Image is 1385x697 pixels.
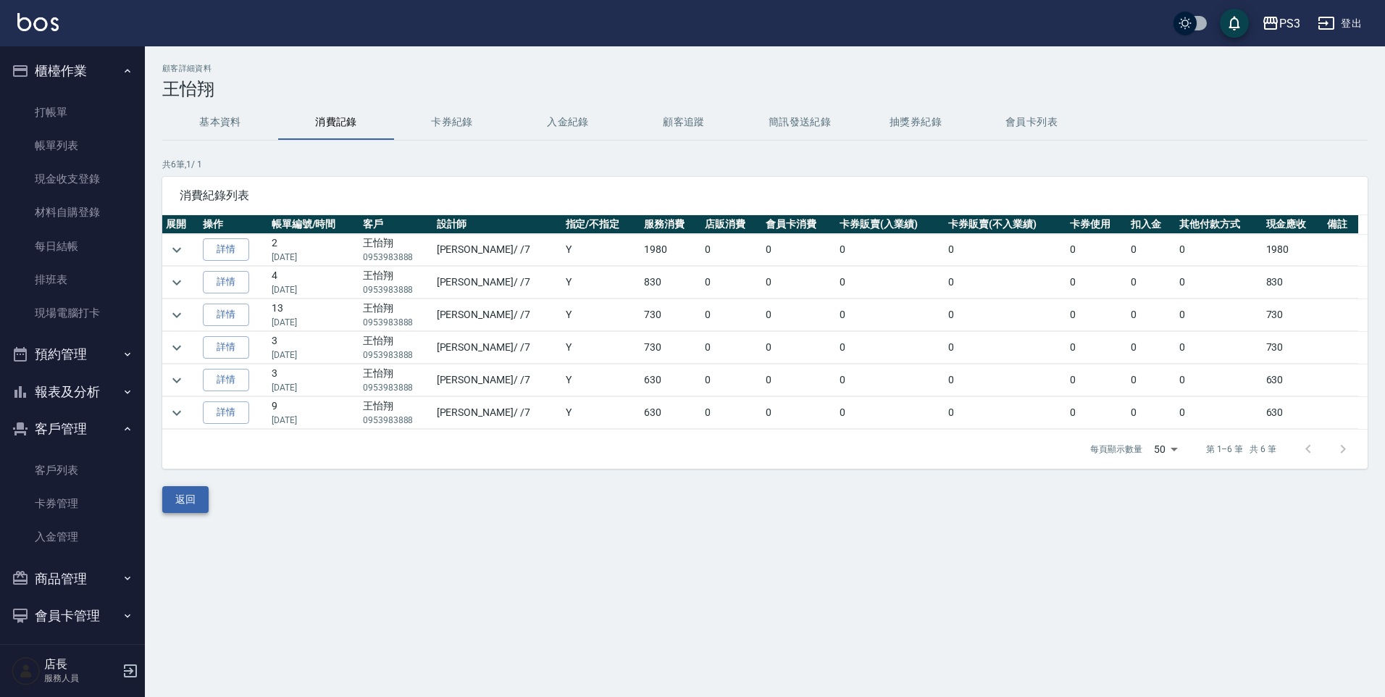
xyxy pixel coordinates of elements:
[640,215,701,234] th: 服務消費
[626,105,742,140] button: 顧客追蹤
[6,487,139,520] a: 卡券管理
[268,364,359,396] td: 3
[1176,332,1263,364] td: 0
[762,299,836,331] td: 0
[6,196,139,229] a: 材料自購登錄
[945,267,1066,299] td: 0
[945,234,1066,266] td: 0
[701,364,762,396] td: 0
[359,299,433,331] td: 王怡翔
[6,454,139,487] a: 客戶列表
[1206,443,1276,456] p: 第 1–6 筆 共 6 筆
[836,299,945,331] td: 0
[433,397,562,429] td: [PERSON_NAME] / /7
[945,299,1066,331] td: 0
[562,234,640,266] td: Y
[562,299,640,331] td: Y
[268,215,359,234] th: 帳單編號/時間
[433,364,562,396] td: [PERSON_NAME] / /7
[858,105,974,140] button: 抽獎券紀錄
[1220,9,1249,38] button: save
[162,105,278,140] button: 基本資料
[945,215,1066,234] th: 卡券販賣(不入業績)
[394,105,510,140] button: 卡券紀錄
[562,332,640,364] td: Y
[363,283,430,296] p: 0953983888
[974,105,1089,140] button: 會員卡列表
[359,332,433,364] td: 王怡翔
[433,234,562,266] td: [PERSON_NAME] / /7
[1066,234,1127,266] td: 0
[1263,299,1323,331] td: 730
[363,348,430,362] p: 0953983888
[6,335,139,373] button: 預約管理
[6,263,139,296] a: 排班表
[6,560,139,598] button: 商品管理
[762,215,836,234] th: 會員卡消費
[762,332,836,364] td: 0
[1176,397,1263,429] td: 0
[701,215,762,234] th: 店販消費
[836,215,945,234] th: 卡券販賣(入業績)
[268,299,359,331] td: 13
[162,64,1368,73] h2: 顧客詳細資料
[701,397,762,429] td: 0
[1066,215,1127,234] th: 卡券使用
[180,188,1350,203] span: 消費紀錄列表
[640,364,701,396] td: 630
[742,105,858,140] button: 簡訊發送紀錄
[272,414,356,427] p: [DATE]
[1127,364,1175,396] td: 0
[433,215,562,234] th: 設計師
[268,234,359,266] td: 2
[166,337,188,359] button: expand row
[762,364,836,396] td: 0
[12,656,41,685] img: Person
[268,267,359,299] td: 4
[162,486,209,513] button: 返回
[762,397,836,429] td: 0
[363,381,430,394] p: 0953983888
[762,234,836,266] td: 0
[268,397,359,429] td: 9
[1263,364,1323,396] td: 630
[363,251,430,264] p: 0953983888
[1127,215,1175,234] th: 扣入金
[701,234,762,266] td: 0
[1176,267,1263,299] td: 0
[945,397,1066,429] td: 0
[640,267,701,299] td: 830
[433,299,562,331] td: [PERSON_NAME] / /7
[1312,10,1368,37] button: 登出
[1256,9,1306,38] button: PS3
[6,597,139,635] button: 會員卡管理
[166,272,188,293] button: expand row
[510,105,626,140] button: 入金紀錄
[203,238,249,261] a: 詳情
[166,239,188,261] button: expand row
[166,402,188,424] button: expand row
[203,304,249,326] a: 詳情
[1323,215,1358,234] th: 備註
[1148,430,1183,469] div: 50
[272,381,356,394] p: [DATE]
[1176,234,1263,266] td: 0
[272,283,356,296] p: [DATE]
[1127,397,1175,429] td: 0
[166,370,188,391] button: expand row
[1279,14,1300,33] div: PS3
[359,397,433,429] td: 王怡翔
[1263,215,1323,234] th: 現金應收
[433,267,562,299] td: [PERSON_NAME] / /7
[762,267,836,299] td: 0
[363,414,430,427] p: 0953983888
[836,364,945,396] td: 0
[640,332,701,364] td: 730
[701,267,762,299] td: 0
[162,215,199,234] th: 展開
[272,251,356,264] p: [DATE]
[562,215,640,234] th: 指定/不指定
[6,296,139,330] a: 現場電腦打卡
[836,234,945,266] td: 0
[6,373,139,411] button: 報表及分析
